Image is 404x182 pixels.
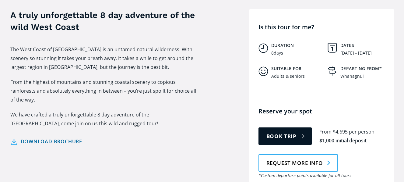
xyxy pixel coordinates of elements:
[340,66,391,71] h5: Departing from*
[340,74,364,79] div: Whanagnui
[340,51,372,56] div: [DATE] - [DATE]
[333,128,348,135] div: $4,695
[335,137,367,144] div: initial deposit
[258,107,391,115] h4: Reserve your spot
[349,128,374,135] div: per person
[271,51,274,56] div: 8
[258,127,312,145] a: Book trip
[258,154,338,172] a: Request more info
[10,137,83,146] a: Download brochure
[258,173,351,178] em: *Custom departure points available for all tours
[340,43,391,48] h5: Dates
[10,78,199,104] p: From the highest of mountains and stunning coastal scenery to copious rainforests and absolutely ...
[10,45,199,72] p: The West Coast of [GEOGRAPHIC_DATA] is an untamed natural wilderness. With scenery so stunning it...
[319,128,332,135] div: From
[258,23,391,31] h4: Is this tour for me?
[319,137,334,144] div: $1,000
[10,110,199,128] p: We have crafted a truly unforgettable 8 day adventure of the [GEOGRAPHIC_DATA], come join on us t...
[274,51,283,56] div: days
[271,66,322,71] h5: Suitable for
[10,9,199,33] h3: A truly unforgettable 8 day adventure of the wild West Coast
[271,43,322,48] h5: Duration
[271,74,305,79] div: Adults & seniors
